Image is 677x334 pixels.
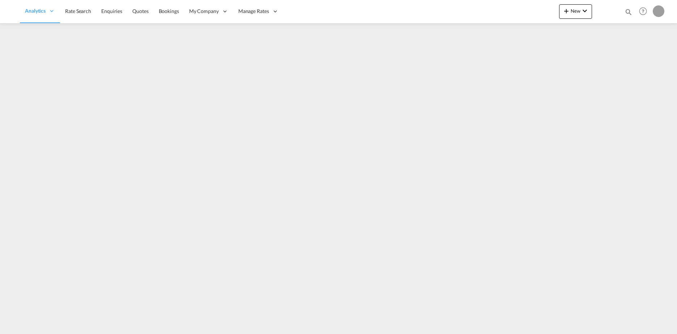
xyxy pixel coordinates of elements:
[25,7,46,14] span: Analytics
[238,8,269,15] span: Manage Rates
[65,8,91,14] span: Rate Search
[562,7,571,15] md-icon: icon-plus 400-fg
[562,8,589,14] span: New
[101,8,122,14] span: Enquiries
[580,7,589,15] md-icon: icon-chevron-down
[637,5,653,18] div: Help
[625,8,633,19] div: icon-magnify
[189,8,219,15] span: My Company
[625,8,633,16] md-icon: icon-magnify
[132,8,148,14] span: Quotes
[637,5,649,17] span: Help
[159,8,179,14] span: Bookings
[559,4,592,19] button: icon-plus 400-fgNewicon-chevron-down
